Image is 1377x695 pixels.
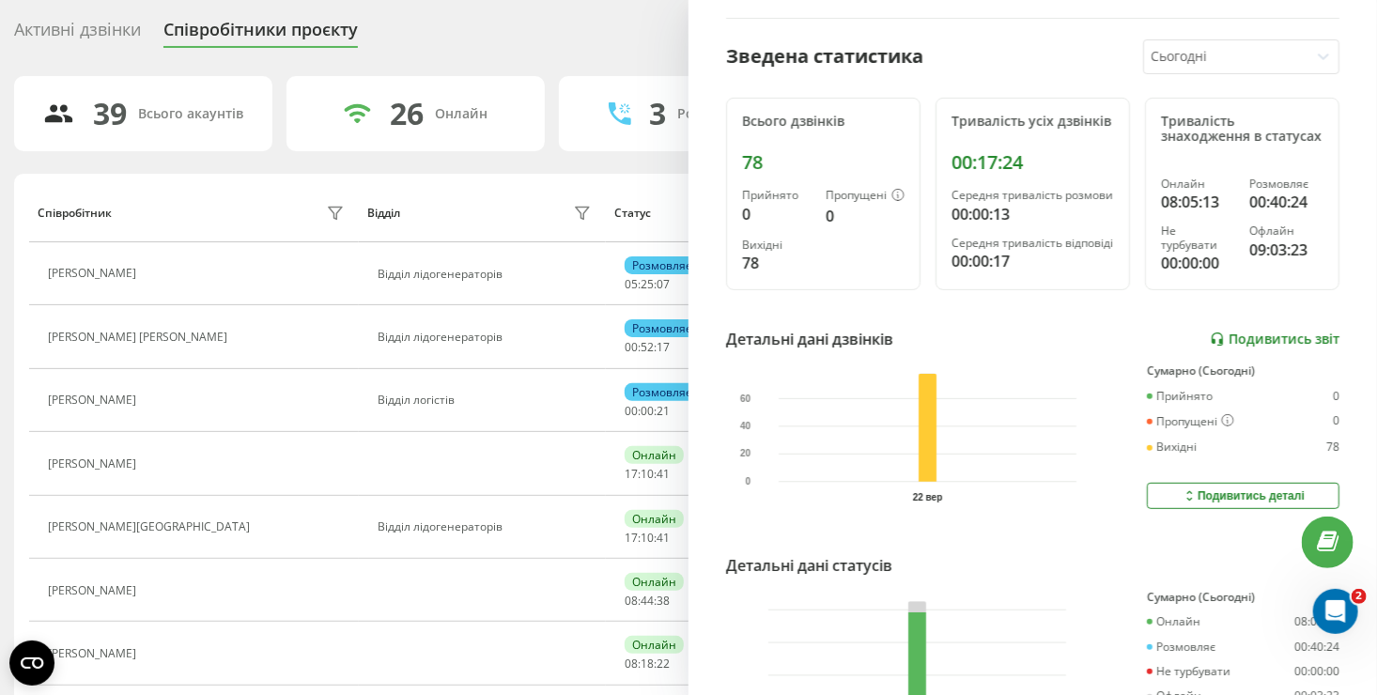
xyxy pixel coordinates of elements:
[625,595,670,608] div: : :
[435,106,487,122] div: Онлайн
[742,151,905,174] div: 78
[163,20,358,49] div: Співробітники проєкту
[1250,224,1324,238] div: Офлайн
[625,383,699,401] div: Розмовляє
[1161,252,1235,274] div: 00:00:00
[625,656,638,672] span: 08
[952,250,1114,272] div: 00:00:17
[48,394,141,407] div: [PERSON_NAME]
[740,449,751,459] text: 20
[9,641,54,686] button: Open CMP widget
[952,203,1114,225] div: 00:00:13
[1147,414,1234,429] div: Пропущені
[625,636,684,654] div: Онлайн
[1250,239,1324,261] div: 09:03:23
[1161,114,1323,146] div: Тривалість знаходження в статусах
[378,520,596,533] div: Відділ лідогенераторів
[1333,414,1339,429] div: 0
[1294,641,1339,654] div: 00:40:24
[742,239,811,252] div: Вихідні
[1161,191,1235,213] div: 08:05:13
[1147,364,1339,378] div: Сумарно (Сьогодні)
[952,151,1114,174] div: 00:17:24
[625,339,638,355] span: 00
[657,593,670,609] span: 38
[742,114,905,130] div: Всього дзвінків
[625,532,670,545] div: : :
[742,203,811,225] div: 0
[1147,390,1213,403] div: Прийнято
[826,205,905,227] div: 0
[726,328,893,350] div: Детальні дані дзвінків
[625,256,699,274] div: Розмовляє
[1313,589,1358,634] iframe: Intercom live chat
[1147,440,1197,454] div: Вихідні
[952,237,1114,250] div: Середня тривалість відповіді
[1250,178,1324,191] div: Розмовляє
[625,405,670,418] div: : :
[1210,332,1339,347] a: Подивитись звіт
[48,267,141,280] div: [PERSON_NAME]
[1294,615,1339,628] div: 08:05:13
[14,20,141,49] div: Активні дзвінки
[657,403,670,419] span: 21
[1161,224,1235,252] div: Не турбувати
[657,466,670,482] span: 41
[641,593,654,609] span: 44
[1147,665,1230,678] div: Не турбувати
[641,276,654,292] span: 25
[625,278,670,291] div: : :
[615,207,652,220] div: Статус
[48,584,141,597] div: [PERSON_NAME]
[657,339,670,355] span: 17
[1147,591,1339,604] div: Сумарно (Сьогодні)
[1250,191,1324,213] div: 00:40:24
[378,394,596,407] div: Відділ логістів
[1161,178,1235,191] div: Онлайн
[625,319,699,337] div: Розмовляє
[1147,615,1200,628] div: Онлайн
[678,106,769,122] div: Розмовляють
[390,96,424,131] div: 26
[138,106,243,122] div: Всього акаунтів
[657,656,670,672] span: 22
[625,341,670,354] div: : :
[952,189,1114,202] div: Середня тривалість розмови
[641,339,654,355] span: 52
[740,421,751,431] text: 40
[38,207,112,220] div: Співробітник
[641,656,654,672] span: 18
[48,647,141,660] div: [PERSON_NAME]
[625,657,670,671] div: : :
[1147,641,1215,654] div: Розмовляє
[625,468,670,481] div: : :
[657,276,670,292] span: 07
[952,114,1114,130] div: Тривалість усіх дзвінків
[625,593,638,609] span: 08
[48,331,232,344] div: [PERSON_NAME] [PERSON_NAME]
[1182,488,1305,503] div: Подивитись деталі
[726,42,923,70] div: Зведена статистика
[1294,665,1339,678] div: 00:00:00
[625,466,638,482] span: 17
[1326,440,1339,454] div: 78
[650,96,667,131] div: 3
[742,189,811,202] div: Прийнято
[641,403,654,419] span: 00
[48,520,255,533] div: [PERSON_NAME][GEOGRAPHIC_DATA]
[913,492,943,502] text: 22 вер
[1352,589,1367,604] span: 2
[378,268,596,281] div: Відділ лідогенераторів
[1333,390,1339,403] div: 0
[742,252,811,274] div: 78
[657,530,670,546] span: 41
[740,394,751,404] text: 60
[625,276,638,292] span: 05
[625,530,638,546] span: 17
[93,96,127,131] div: 39
[746,476,751,486] text: 0
[625,446,684,464] div: Онлайн
[625,510,684,528] div: Онлайн
[826,189,905,204] div: Пропущені
[625,573,684,591] div: Онлайн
